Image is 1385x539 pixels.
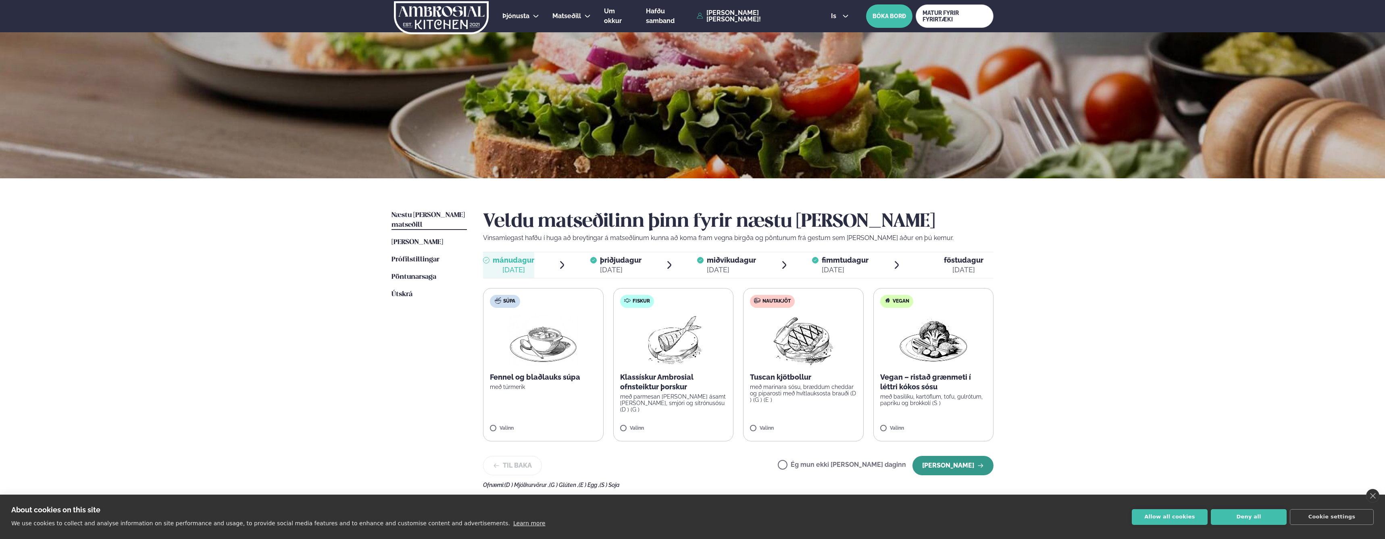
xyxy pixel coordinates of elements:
span: Næstu [PERSON_NAME] matseðill [392,212,465,228]
button: [PERSON_NAME] [912,456,993,475]
button: Allow all cookies [1132,509,1208,525]
span: miðvikudagur [707,256,756,264]
span: is [831,13,839,19]
a: Pöntunarsaga [392,272,436,282]
p: Fennel og blaðlauks súpa [490,372,597,382]
img: fish.svg [624,297,631,304]
span: Súpa [503,298,515,305]
span: Útskrá [392,291,412,298]
p: Tuscan kjötbollur [750,372,857,382]
img: Vegan.svg [884,297,891,304]
span: Nautakjöt [762,298,791,305]
div: [DATE] [944,265,983,275]
span: Um okkur [604,7,622,25]
div: Ofnæmi: [483,482,993,488]
p: með marinara sósu, bræddum cheddar og piparosti með hvítlauksosta brauði (D ) (G ) (E ) [750,384,857,403]
a: Prófílstillingar [392,255,439,265]
p: Klassískur Ambrosial ofnsteiktur þorskur [620,372,727,392]
span: (G ) Glúten , [549,482,579,488]
img: soup.svg [495,297,501,304]
a: Þjónusta [502,11,529,21]
span: Pöntunarsaga [392,274,436,280]
p: Vinsamlegast hafðu í huga að breytingar á matseðlinum kunna að koma fram vegna birgða og pöntunum... [483,233,993,243]
button: Til baka [483,456,542,475]
button: Deny all [1211,509,1287,525]
p: með parmesan [PERSON_NAME] ásamt [PERSON_NAME], smjöri og sítrónusósu (D ) (G ) [620,393,727,413]
div: [DATE] [707,265,756,275]
p: We use cookies to collect and analyse information on site performance and usage, to provide socia... [11,520,510,526]
span: Þjónusta [502,12,529,20]
img: Vegan.png [898,314,969,366]
img: beef.svg [754,297,760,304]
span: mánudagur [493,256,534,264]
a: close [1366,489,1379,503]
span: (S ) Soja [600,482,620,488]
span: Vegan [893,298,909,305]
a: Hafðu samband [646,6,693,26]
p: með basilíku, kartöflum, tofu, gulrótum, papriku og brokkolí (S ) [880,393,987,406]
button: Cookie settings [1290,509,1374,525]
span: þriðjudagur [600,256,641,264]
img: Beef-Meat.png [768,314,839,366]
span: Prófílstillingar [392,256,439,263]
a: MATUR FYRIR FYRIRTÆKI [916,4,993,28]
button: is [825,13,855,19]
p: með túrmerik [490,384,597,390]
span: [PERSON_NAME] [392,239,443,246]
strong: About cookies on this site [11,506,100,514]
img: logo [393,1,489,34]
a: [PERSON_NAME] [392,238,443,247]
a: Næstu [PERSON_NAME] matseðill [392,211,467,230]
span: föstudagur [944,256,983,264]
span: (D ) Mjólkurvörur , [504,482,549,488]
img: Fish.png [637,314,709,366]
a: Matseðill [552,11,581,21]
span: fimmtudagur [822,256,868,264]
h2: Veldu matseðilinn þinn fyrir næstu [PERSON_NAME] [483,211,993,233]
p: Vegan – ristað grænmeti í léttri kókos sósu [880,372,987,392]
a: Útskrá [392,290,412,299]
div: [DATE] [600,265,641,275]
button: BÓKA BORÐ [866,4,912,28]
span: Matseðill [552,12,581,20]
span: Hafðu samband [646,7,675,25]
a: [PERSON_NAME] [PERSON_NAME]! [697,10,812,23]
span: Fiskur [633,298,650,305]
a: Learn more [513,520,546,526]
span: (E ) Egg , [579,482,600,488]
div: [DATE] [822,265,868,275]
a: Um okkur [604,6,633,26]
div: [DATE] [493,265,534,275]
img: Soup.png [508,314,579,366]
